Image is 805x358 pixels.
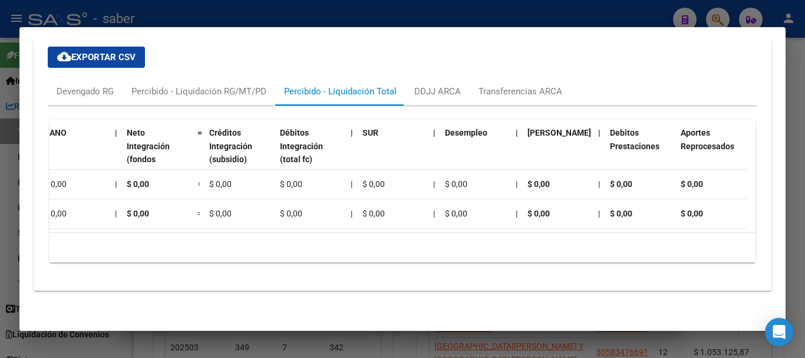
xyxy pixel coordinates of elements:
[605,120,676,186] datatable-header-cell: Debitos Prestaciones
[433,128,436,137] span: |
[275,120,346,186] datatable-header-cell: Débitos Integración (total fc)
[511,120,523,186] datatable-header-cell: |
[204,120,275,186] datatable-header-cell: Créditos Integración (subsidio)
[280,209,302,218] span: $ 0,00
[127,128,170,178] span: Neto Integración (fondos propios)
[610,179,632,189] span: $ 0,00
[523,120,593,186] datatable-header-cell: Cápita Anses
[197,128,202,137] span: =
[598,179,600,189] span: |
[445,128,487,137] span: Desempleo
[765,318,793,346] div: Open Intercom Messenger
[346,120,358,186] datatable-header-cell: |
[610,209,632,218] span: $ 0,00
[433,209,435,218] span: |
[479,85,562,98] div: Transferencias ARCA
[44,128,67,137] span: SANO
[48,47,145,68] button: Exportar CSV
[362,179,385,189] span: $ 0,00
[681,209,703,218] span: $ 0,00
[593,120,605,186] datatable-header-cell: |
[209,209,232,218] span: $ 0,00
[516,179,517,189] span: |
[209,179,232,189] span: $ 0,00
[351,128,353,137] span: |
[44,209,67,218] span: $ 0,00
[127,209,149,218] span: $ 0,00
[676,120,747,186] datatable-header-cell: Aportes Reprocesados
[681,179,703,189] span: $ 0,00
[209,128,252,165] span: Créditos Integración (subsidio)
[362,209,385,218] span: $ 0,00
[115,209,117,218] span: |
[122,120,193,186] datatable-header-cell: Neto Integración (fondos propios)
[358,120,428,186] datatable-header-cell: SUR
[197,179,202,189] span: =
[280,179,302,189] span: $ 0,00
[57,85,114,98] div: Devengado RG
[284,85,397,98] div: Percibido - Liquidación Total
[414,85,461,98] div: DDJJ ARCA
[445,179,467,189] span: $ 0,00
[516,209,517,218] span: |
[57,50,71,64] mat-icon: cloud_download
[428,120,440,186] datatable-header-cell: |
[34,18,771,291] div: Aportes y Contribuciones del Afiliado: 27202109034
[127,179,149,189] span: $ 0,00
[57,52,136,63] span: Exportar CSV
[433,179,435,189] span: |
[131,85,266,98] div: Percibido - Liquidación RG/MT/PD
[39,120,110,186] datatable-header-cell: SANO
[197,209,202,218] span: =
[527,209,550,218] span: $ 0,00
[351,209,352,218] span: |
[610,128,659,151] span: Debitos Prestaciones
[115,128,117,137] span: |
[280,128,323,165] span: Débitos Integración (total fc)
[44,179,67,189] span: $ 0,00
[351,179,352,189] span: |
[440,120,511,186] datatable-header-cell: Desempleo
[598,209,600,218] span: |
[527,128,591,137] span: [PERSON_NAME]
[115,179,117,189] span: |
[681,128,734,151] span: Aportes Reprocesados
[527,179,550,189] span: $ 0,00
[445,209,467,218] span: $ 0,00
[516,128,518,137] span: |
[362,128,378,137] span: SUR
[193,120,204,186] datatable-header-cell: =
[110,120,122,186] datatable-header-cell: |
[598,128,601,137] span: |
